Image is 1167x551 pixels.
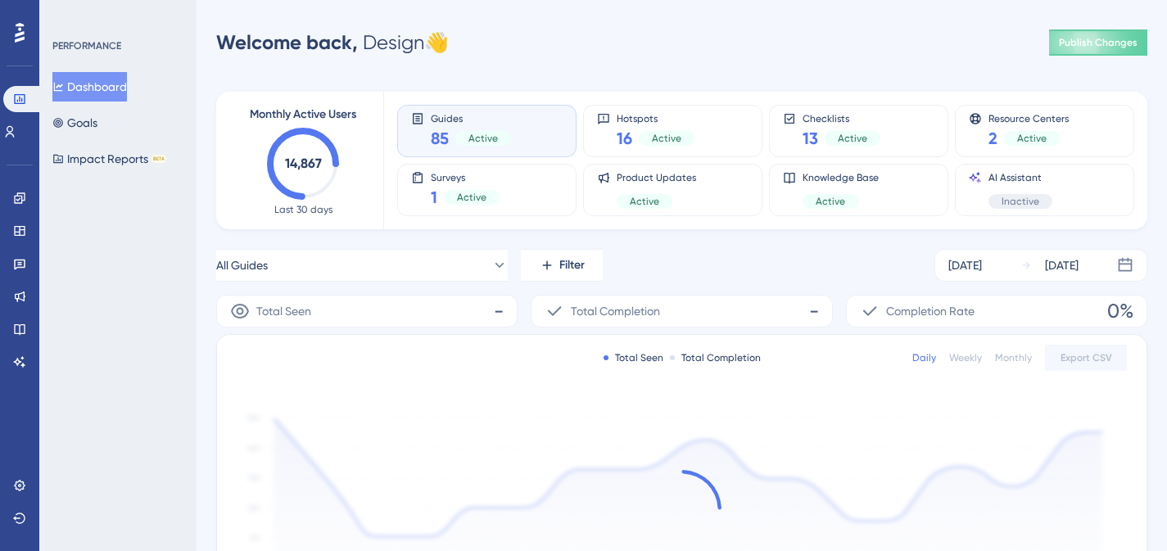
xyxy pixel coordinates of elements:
[521,249,603,282] button: Filter
[912,351,936,364] div: Daily
[1059,36,1138,49] span: Publish Changes
[52,39,121,52] div: PERFORMANCE
[886,301,975,321] span: Completion Rate
[838,132,867,145] span: Active
[216,30,358,54] span: Welcome back,
[52,72,127,102] button: Dashboard
[1061,351,1112,364] span: Export CSV
[274,203,332,216] span: Last 30 days
[604,351,663,364] div: Total Seen
[1045,345,1127,371] button: Export CSV
[52,144,166,174] button: Impact ReportsBETA
[285,156,322,171] text: 14,867
[988,112,1069,124] span: Resource Centers
[494,298,504,324] span: -
[803,127,818,150] span: 13
[803,112,880,124] span: Checklists
[431,171,500,183] span: Surveys
[559,255,585,275] span: Filter
[1045,255,1079,275] div: [DATE]
[995,351,1032,364] div: Monthly
[457,191,486,204] span: Active
[988,171,1052,184] span: AI Assistant
[152,155,166,163] div: BETA
[216,255,268,275] span: All Guides
[468,132,498,145] span: Active
[617,127,632,150] span: 16
[617,171,696,184] span: Product Updates
[948,255,982,275] div: [DATE]
[1017,132,1047,145] span: Active
[670,351,761,364] div: Total Completion
[52,108,97,138] button: Goals
[803,171,879,184] span: Knowledge Base
[1049,29,1147,56] button: Publish Changes
[988,127,997,150] span: 2
[256,301,311,321] span: Total Seen
[617,112,694,124] span: Hotspots
[216,249,508,282] button: All Guides
[1107,298,1133,324] span: 0%
[431,186,437,209] span: 1
[949,351,982,364] div: Weekly
[431,112,511,124] span: Guides
[571,301,660,321] span: Total Completion
[1002,195,1039,208] span: Inactive
[630,195,659,208] span: Active
[809,298,819,324] span: -
[652,132,681,145] span: Active
[216,29,449,56] div: Design 👋
[250,105,356,124] span: Monthly Active Users
[816,195,845,208] span: Active
[431,127,449,150] span: 85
